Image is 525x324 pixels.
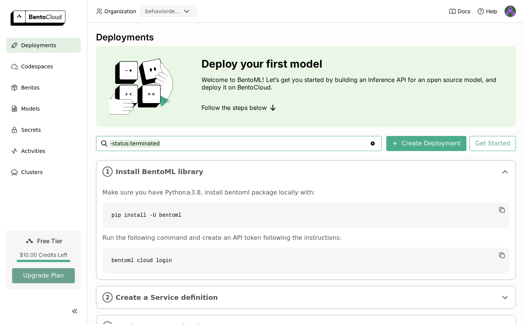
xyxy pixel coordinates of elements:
[6,165,81,180] a: Clusters
[11,11,65,26] img: logo
[6,143,81,159] a: Activities
[201,58,500,70] h3: Deploy your first model
[21,125,41,134] span: Secrets
[469,136,516,151] button: Get Started
[21,147,45,156] span: Activities
[449,8,470,15] a: Docs
[6,230,81,289] a: Free Tier$10.00 Credits LeftUpgrade Plan
[37,237,62,245] span: Free Tier
[486,8,497,15] span: Help
[102,167,113,177] i: 1
[201,104,267,111] span: Follow the steps below
[370,140,376,147] svg: Clear value
[102,202,510,228] code: pip install -U bentoml
[104,8,136,15] span: Organization
[477,8,497,15] div: Help
[21,41,56,50] span: Deployments
[458,8,470,15] span: Docs
[102,58,183,115] img: cover onboarding
[6,122,81,137] a: Secrets
[386,136,466,151] button: Create Deployment
[102,248,510,273] code: bentoml cloud login
[6,38,81,53] a: Deployments
[505,6,516,17] img: Gautham V
[21,62,53,71] span: Codespaces
[102,292,113,302] i: 2
[21,83,39,92] span: Bentos
[110,137,370,150] input: Search
[21,168,43,177] span: Clusters
[21,104,40,113] span: Models
[96,32,516,43] div: Deployments
[116,293,497,302] span: Create a Service definition
[12,251,75,258] div: $10.00 Credits Left
[6,80,81,95] a: Bentos
[145,8,181,15] div: behaviordelta
[96,286,516,309] div: 2Create a Service definition
[102,189,510,196] p: Make sure you have Python≥3.8, install bentoml package locally with:
[12,268,75,283] button: Upgrade Plan
[102,234,510,242] p: Run the following command and create an API token following the instructions:
[96,160,516,183] div: 1Install BentoML library
[181,8,182,15] input: Selected behaviordelta.
[6,59,81,74] a: Codespaces
[201,76,500,91] p: Welcome to BentoML! Let’s get you started by building an Inference API for an open source model, ...
[116,168,497,176] span: Install BentoML library
[6,101,81,116] a: Models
